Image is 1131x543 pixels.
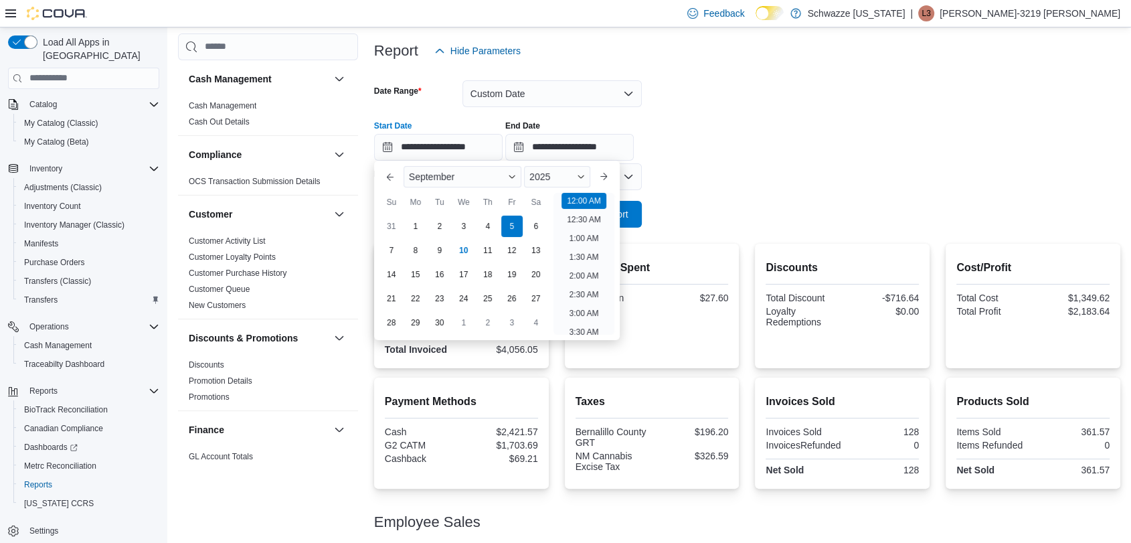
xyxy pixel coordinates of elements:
div: day-4 [525,312,547,333]
div: 128 [845,465,919,475]
div: Button. Open the month selector. September is currently selected. [404,166,521,187]
button: Operations [24,319,74,335]
div: day-17 [453,264,474,285]
a: Transfers (Classic) [19,273,96,289]
div: 361.57 [1036,465,1110,475]
h3: Customer [189,208,232,221]
a: BioTrack Reconciliation [19,402,113,418]
button: My Catalog (Classic) [13,114,165,133]
div: $4,056.05 [464,344,537,355]
button: Traceabilty Dashboard [13,355,165,374]
span: Reports [24,383,159,399]
span: Traceabilty Dashboard [24,359,104,370]
a: My Catalog (Beta) [19,134,94,150]
div: Items Refunded [956,440,1030,451]
a: Discounts [189,360,224,370]
a: Inventory Manager (Classic) [19,217,130,233]
h2: Invoices Sold [766,394,919,410]
p: [PERSON_NAME]-3219 [PERSON_NAME] [940,5,1120,21]
span: Operations [29,321,69,332]
div: Items Sold [956,426,1030,437]
a: Inventory Count [19,198,86,214]
span: My Catalog (Classic) [19,115,159,131]
button: Next month [593,166,614,187]
div: day-3 [453,216,474,237]
h2: Cost/Profit [956,260,1110,276]
p: | [910,5,913,21]
div: Total Profit [956,306,1030,317]
input: Press the down key to enter a popover containing a calendar. Press the escape key to close the po... [374,134,503,161]
div: day-28 [381,312,402,333]
a: [US_STATE] CCRS [19,495,99,512]
a: Dashboards [19,439,83,455]
div: $2,183.64 [1036,306,1110,317]
span: Dashboards [19,439,159,455]
input: Dark Mode [756,6,784,20]
div: Invoices Sold [766,426,839,437]
a: Cash Out Details [189,117,250,127]
div: Tu [429,191,450,213]
button: Customer [331,206,347,222]
span: Adjustments (Classic) [24,182,102,193]
span: Customer Purchase History [189,268,287,279]
div: Finance [178,449,358,486]
div: $0.00 [845,306,919,317]
div: -$716.64 [845,293,919,303]
button: Reports [3,382,165,400]
div: $1,349.62 [1036,293,1110,303]
a: Manifests [19,236,64,252]
div: Total Cost [956,293,1030,303]
button: Transfers (Classic) [13,272,165,291]
button: Catalog [24,96,62,112]
h2: Discounts [766,260,919,276]
div: day-9 [429,240,450,261]
a: My Catalog (Classic) [19,115,104,131]
div: day-24 [453,288,474,309]
a: Settings [24,523,64,539]
a: Customer Activity List [189,236,266,246]
button: Inventory [3,159,165,178]
h3: Cash Management [189,72,272,86]
label: End Date [505,121,540,131]
div: day-13 [525,240,547,261]
div: $196.20 [655,426,728,437]
button: Cash Management [13,336,165,355]
div: Su [381,191,402,213]
span: Catalog [24,96,159,112]
div: day-23 [429,288,450,309]
span: GL Transactions [189,467,247,478]
div: day-27 [525,288,547,309]
button: Hide Parameters [429,37,526,64]
div: Fr [501,191,523,213]
button: Catalog [3,95,165,114]
button: Custom Date [462,80,642,107]
div: Button. Open the year selector. 2025 is currently selected. [524,166,590,187]
a: GL Account Totals [189,452,253,461]
button: Inventory Count [13,197,165,216]
div: day-1 [405,216,426,237]
a: Promotion Details [189,376,252,386]
span: Settings [29,526,58,536]
button: Reports [13,475,165,494]
strong: Net Sold [766,465,804,475]
button: Customer [189,208,329,221]
div: day-22 [405,288,426,309]
span: Catalog [29,99,57,110]
h3: Discounts & Promotions [189,331,298,345]
span: My Catalog (Beta) [24,137,89,147]
label: Date Range [374,86,422,96]
button: Manifests [13,234,165,253]
h2: Payment Methods [385,394,538,410]
a: Customer Queue [189,285,250,294]
span: Transfers (Classic) [19,273,159,289]
span: Customer Loyalty Points [189,252,276,262]
span: Reports [19,477,159,493]
span: Discounts [189,360,224,370]
button: Purchase Orders [13,253,165,272]
div: September, 2025 [379,214,548,335]
span: September [409,171,454,182]
span: Cash Management [189,100,256,111]
span: Reports [29,386,58,396]
span: Inventory Manager (Classic) [19,217,159,233]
